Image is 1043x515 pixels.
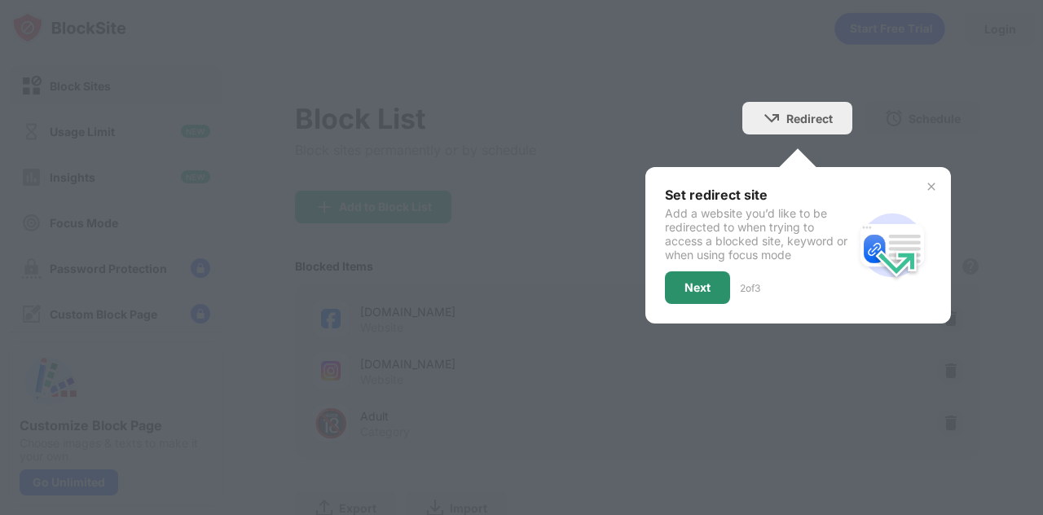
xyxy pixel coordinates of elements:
img: redirect.svg [853,206,931,284]
img: x-button.svg [925,180,938,193]
div: 2 of 3 [740,282,760,294]
div: Set redirect site [665,187,853,203]
div: Redirect [786,112,833,125]
div: Next [684,281,711,294]
div: Add a website you’d like to be redirected to when trying to access a blocked site, keyword or whe... [665,206,853,262]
